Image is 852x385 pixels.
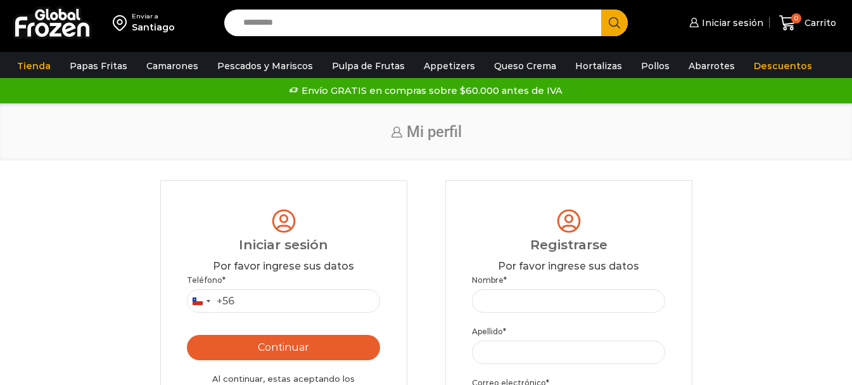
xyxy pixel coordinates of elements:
[699,16,763,29] span: Iniciar sesión
[472,259,666,274] div: Por favor ingrese sus datos
[801,16,836,29] span: Carrito
[211,54,319,78] a: Pescados y Mariscos
[326,54,411,78] a: Pulpa de Frutas
[776,8,839,38] a: 0 Carrito
[686,10,763,36] a: Iniciar sesión
[217,293,234,310] div: +56
[747,54,818,78] a: Descuentos
[791,13,801,23] span: 0
[187,259,381,274] div: Por favor ingrese sus datos
[113,12,132,34] img: address-field-icon.svg
[132,21,175,34] div: Santiago
[569,54,628,78] a: Hortalizas
[187,335,381,360] button: Continuar
[140,54,205,78] a: Camarones
[472,325,666,337] label: Apellido
[188,290,234,312] button: Selected country
[63,54,134,78] a: Papas Fritas
[187,235,381,254] div: Iniciar sesión
[472,274,666,286] label: Nombre
[601,10,628,36] button: Search button
[407,123,462,141] span: Mi perfil
[417,54,481,78] a: Appetizers
[472,235,666,254] div: Registrarse
[635,54,676,78] a: Pollos
[11,54,57,78] a: Tienda
[554,207,583,235] img: tabler-icon-user-circle.svg
[132,12,175,21] div: Enviar a
[269,207,298,235] img: tabler-icon-user-circle.svg
[187,274,381,286] label: Teléfono
[488,54,563,78] a: Queso Crema
[682,54,741,78] a: Abarrotes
